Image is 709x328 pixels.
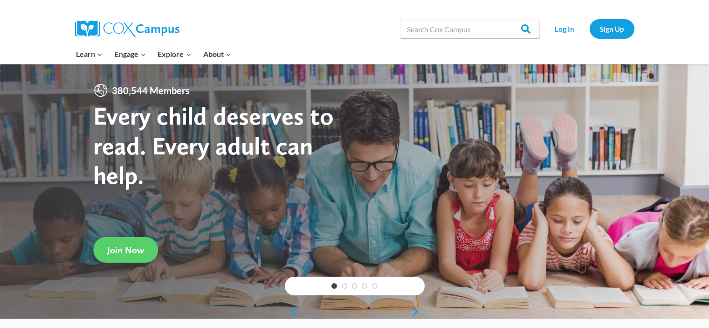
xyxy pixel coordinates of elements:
img: Cox Campus [75,21,179,37]
nav: Secondary Navigation [544,19,634,38]
a: 1 [331,283,337,289]
span: 380,544 Members [108,83,193,98]
a: 5 [372,283,378,289]
a: Sign Up [590,19,634,38]
a: 4 [362,283,367,289]
span: Explore [158,48,191,60]
a: Join Now [93,237,158,263]
a: 3 [352,283,358,289]
span: Learn [76,48,103,60]
strong: Every child deserves to read. Every adult can help. [93,101,334,190]
a: Log In [544,19,585,38]
span: About [203,48,231,60]
a: 2 [342,283,347,289]
input: Search Cox Campus [400,20,540,38]
div: content slider buttons [285,302,425,321]
span: Engage [115,48,146,60]
nav: Primary Navigation [70,44,237,64]
a: next [411,306,425,317]
a: previous [285,306,299,317]
span: Join Now [107,244,144,256]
